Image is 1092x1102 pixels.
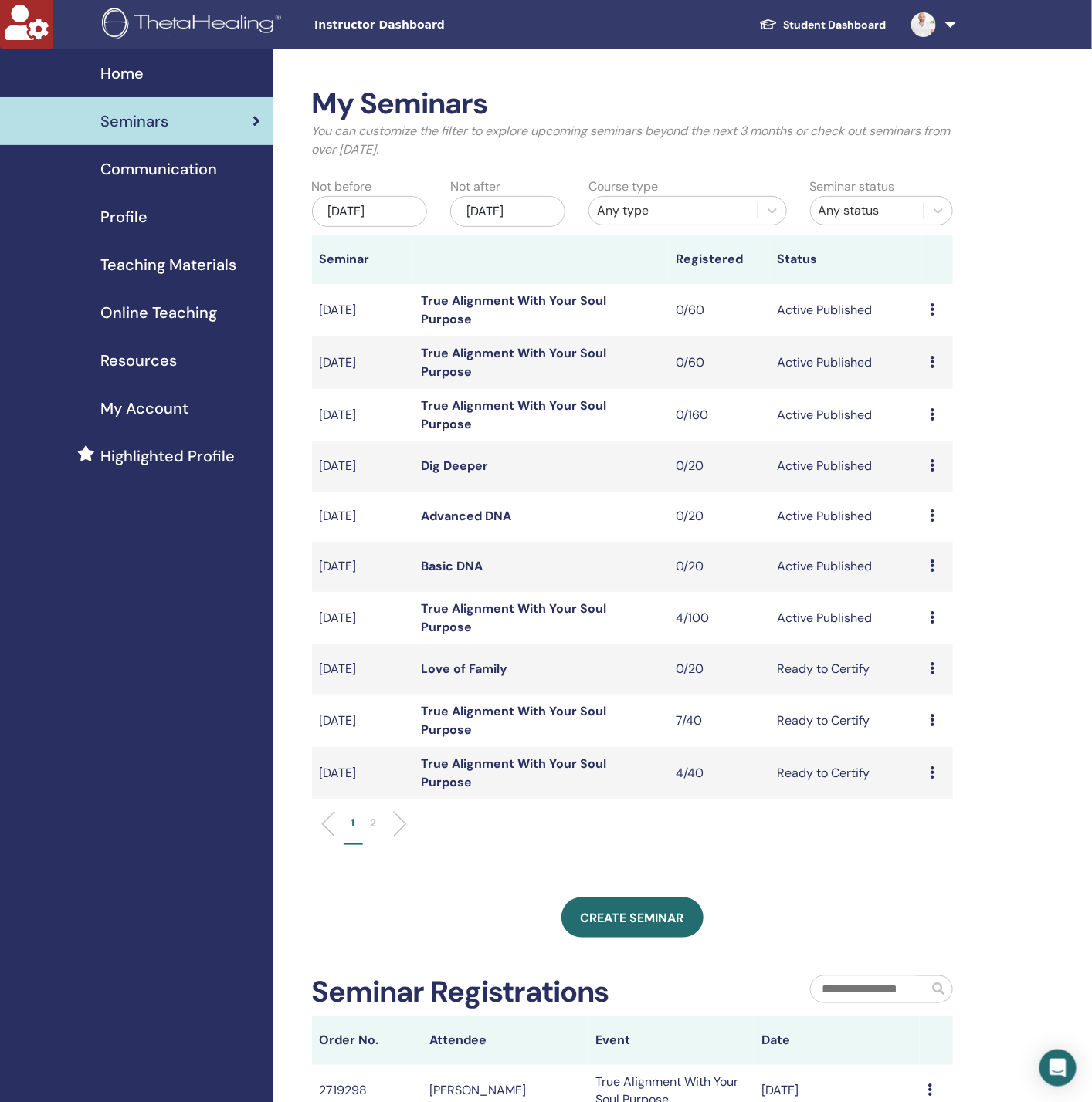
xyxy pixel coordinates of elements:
td: 0/20 [668,441,770,492]
span: Communication [100,157,217,181]
th: Event [588,1016,754,1065]
td: Active Published [770,592,923,644]
label: Not after [450,177,500,196]
span: My Account [100,397,188,420]
a: Advanced DNA [421,508,511,524]
td: [DATE] [312,441,414,492]
td: Ready to Certify [770,644,923,695]
td: Active Published [770,492,923,542]
td: [DATE] [312,492,414,542]
span: Seminars [100,110,168,133]
td: Active Published [770,284,923,336]
div: Any type [597,201,750,220]
td: Active Published [770,336,923,389]
img: logo.png [102,8,287,42]
span: Highlighted Profile [100,445,235,468]
th: Date [754,1016,920,1065]
td: Ready to Certify [770,695,923,747]
span: Create seminar [581,910,684,926]
td: 4/40 [668,747,770,799]
h2: Seminar Registrations [312,975,609,1010]
th: Seminar [312,235,414,284]
td: [DATE] [312,336,414,389]
p: 2 [371,815,377,831]
th: Attendee [422,1016,588,1065]
span: Profile [100,205,148,228]
th: Status [770,235,923,284]
span: Instructor Dashboard [314,17,546,33]
div: [DATE] [312,196,427,227]
a: True Alignment With Your Soul Purpose [421,345,606,380]
td: 4/100 [668,592,770,644]
div: [DATE] [450,196,565,227]
label: Not before [312,177,372,196]
td: Ready to Certify [770,747,923,799]
th: Order No. [312,1016,422,1065]
td: [DATE] [312,695,414,747]
td: Active Published [770,542,923,592]
a: True Alignment With Your Soul Purpose [421,397,606,432]
h2: My Seminars [312,86,954,122]
a: Basic DNA [421,558,483,574]
img: graduation-cap-white.svg [759,18,778,31]
span: Online Teaching [100,301,217,324]
a: True Alignment With Your Soul Purpose [421,703,606,738]
p: You can customize the filter to explore upcoming seminars beyond the next 3 months or check out s... [312,122,954,159]
td: Active Published [770,441,923,492]
td: 7/40 [668,695,770,747]
td: [DATE] [312,542,414,592]
td: 0/20 [668,644,770,695]
div: Any status [819,201,916,220]
td: 0/20 [668,492,770,542]
td: 0/160 [668,389,770,441]
img: default.jpg [911,12,936,37]
span: Teaching Materials [100,253,236,276]
div: Open Intercom Messenger [1039,1050,1077,1087]
a: True Alignment With Your Soul Purpose [421,600,606,635]
a: Dig Deeper [421,458,488,474]
a: True Alignment With Your Soul Purpose [421,756,606,790]
span: Resources [100,349,177,372]
label: Course type [588,177,658,196]
p: 1 [351,815,355,831]
td: [DATE] [312,389,414,441]
span: Home [100,62,144,85]
a: True Alignment With Your Soul Purpose [421,292,606,327]
td: [DATE] [312,284,414,336]
th: Registered [668,235,770,284]
a: Student Dashboard [747,11,899,39]
td: Active Published [770,389,923,441]
a: Love of Family [421,661,507,677]
label: Seminar status [810,177,895,196]
td: 0/20 [668,542,770,592]
td: [DATE] [312,644,414,695]
td: [DATE] [312,747,414,799]
td: [DATE] [312,592,414,644]
a: Create seminar [561,897,704,938]
td: 0/60 [668,284,770,336]
td: 0/60 [668,336,770,389]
